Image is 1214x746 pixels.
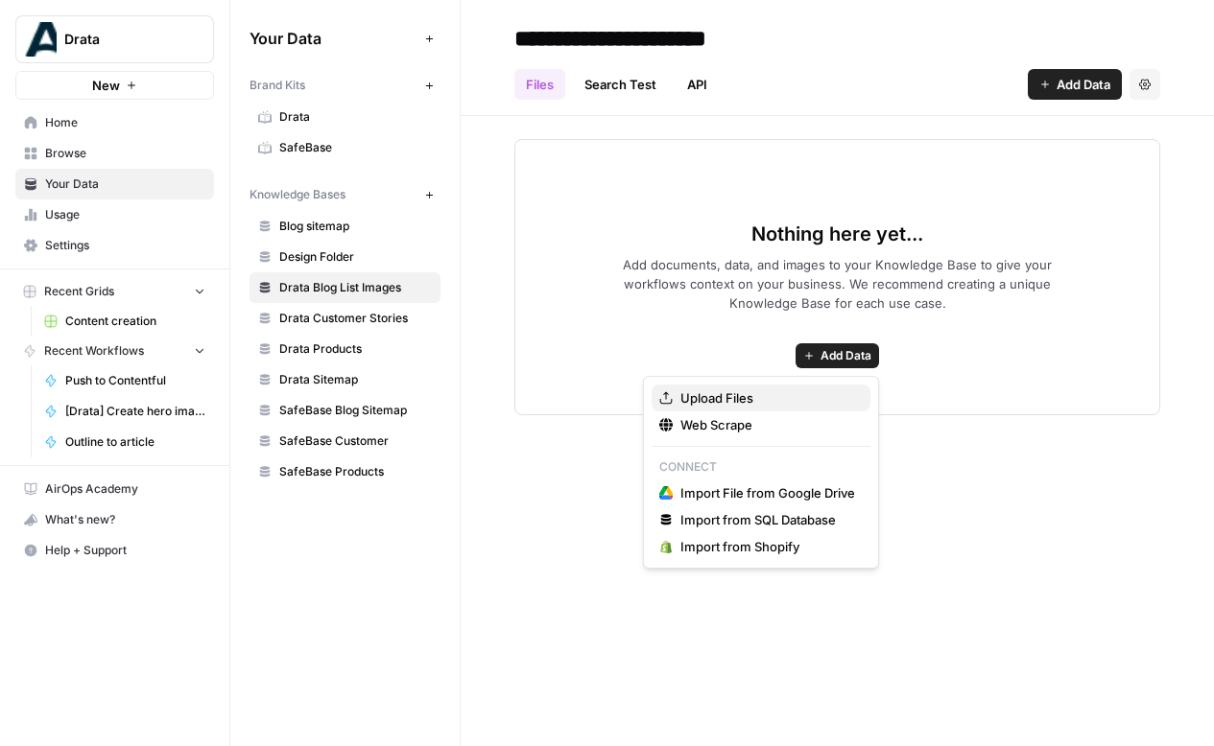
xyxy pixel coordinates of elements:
span: Brand Kits [250,77,305,94]
a: Drata Sitemap [250,364,440,395]
span: Drata Customer Stories [279,310,432,327]
span: Import from Shopify [680,537,855,556]
span: Outline to article [65,433,205,451]
a: Design Folder [250,242,440,272]
button: Workspace: Drata [15,15,214,63]
div: Add Data [643,376,879,569]
span: Web Scrape [680,415,855,434]
span: Usage [45,206,205,223]
a: Search Test [573,69,668,100]
span: Upload Files [680,388,855,408]
div: What's new? [16,505,213,534]
span: Help + Support [45,542,205,559]
p: Connect [652,455,870,479]
button: Help + Support [15,535,214,566]
a: AirOps Academy [15,474,214,504]
span: Add documents, data, and images to your Knowledge Base to give your workflows context on your bus... [592,255,1083,313]
span: Home [45,114,205,131]
a: Push to Contentful [36,365,214,396]
span: [Drata] Create hero image [65,403,205,420]
a: Settings [15,230,214,261]
a: Drata Products [250,334,440,364]
button: Add Data [796,343,879,368]
span: Drata [279,108,432,126]
span: SafeBase Customer [279,432,432,450]
span: Browse [45,145,205,162]
span: Knowledge Bases [250,186,345,203]
a: Blog sitemap [250,211,440,242]
span: AirOps Academy [45,480,205,498]
span: Import from SQL Database [680,510,855,529]
button: Recent Workflows [15,337,214,365]
span: Content creation [65,313,205,330]
a: Home [15,107,214,138]
a: SafeBase Blog Sitemap [250,395,440,426]
a: SafeBase [250,132,440,163]
button: What's new? [15,504,214,535]
button: New [15,71,214,100]
span: Nothing here yet... [751,221,923,247]
button: Recent Grids [15,277,214,306]
span: Your Data [250,27,417,50]
a: Files [514,69,565,100]
a: Your Data [15,169,214,199]
a: API [676,69,719,100]
span: Recent Workflows [44,342,144,360]
span: Your Data [45,175,205,193]
span: Design Folder [279,248,432,266]
a: Outline to article [36,427,214,457]
span: Drata Sitemap [279,371,432,388]
a: Drata Customer Stories [250,303,440,334]
span: Push to Contentful [65,372,205,389]
span: Recent Grids [44,283,114,300]
span: Blog sitemap [279,218,432,235]
a: Drata [250,102,440,132]
img: Drata Logo [22,22,57,57]
a: Content creation [36,306,214,337]
a: SafeBase Products [250,456,440,487]
span: SafeBase Products [279,463,432,480]
span: Import File from Google Drive [680,483,855,502]
a: Browse [15,138,214,169]
a: [Drata] Create hero image [36,396,214,427]
a: Drata Blog List Images [250,272,440,303]
span: Drata Products [279,340,432,358]
span: Add Data [1057,75,1110,94]
span: New [92,76,120,95]
span: Add Data [821,347,871,364]
a: SafeBase Customer [250,426,440,456]
span: SafeBase [279,139,432,156]
button: Add Data [1028,69,1122,100]
span: SafeBase Blog Sitemap [279,402,432,419]
span: Settings [45,237,205,254]
span: Drata Blog List Images [279,279,432,296]
a: Usage [15,199,214,230]
span: Drata [64,30,180,49]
